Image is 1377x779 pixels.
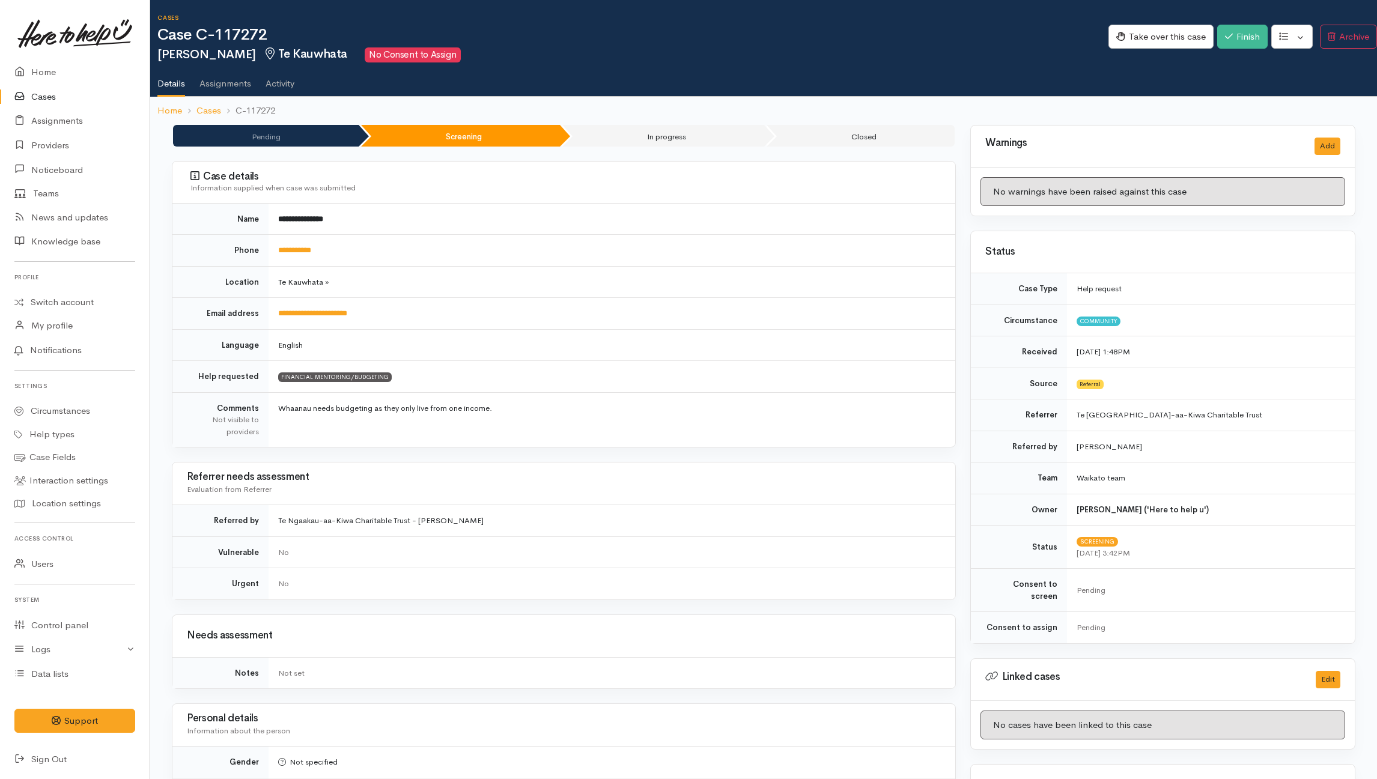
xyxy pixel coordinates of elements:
span: Waikato team [1077,473,1125,483]
td: Consent to screen [971,569,1067,612]
button: Edit [1316,671,1340,688]
h6: System [14,592,135,608]
span: Referral [1077,380,1104,389]
td: [PERSON_NAME] [1067,431,1355,462]
td: Language [172,329,269,361]
h3: Needs assessment [187,630,941,641]
td: Source [971,368,1067,399]
a: Home [157,104,182,118]
h6: Settings [14,378,135,394]
td: Help request [1067,273,1355,305]
span: FINANCIAL MENTORING/BUDGETING [278,372,392,382]
div: No [278,578,941,590]
button: Add [1315,138,1340,155]
h2: [PERSON_NAME] [157,47,1108,62]
button: Finish [1217,25,1268,49]
td: Status [971,526,1067,569]
h3: Warnings [985,138,1300,149]
span: Screening [1077,537,1118,547]
td: Phone [172,235,269,267]
li: C-117272 [221,104,275,118]
b: [PERSON_NAME] ('Here to help u') [1077,505,1209,515]
td: Comments [172,392,269,447]
h6: Cases [157,14,1108,21]
h3: Referrer needs assessment [187,471,941,483]
td: Vulnerable [172,536,269,568]
div: Not visible to providers [187,414,259,437]
a: Details [157,62,185,97]
button: Support [14,709,135,733]
li: Screening [361,125,560,147]
td: Owner [971,494,1067,526]
td: Received [971,336,1067,368]
td: Team [971,462,1067,494]
td: Case Type [971,273,1067,305]
span: Community [1077,317,1120,326]
a: Activity [266,62,294,96]
h3: Linked cases [985,671,1301,683]
h3: Case details [190,171,941,183]
div: No [278,547,941,559]
time: [DATE] 1:48PM [1077,347,1130,357]
li: In progress [562,125,764,147]
span: Information about the person [187,726,290,736]
div: Pending [1077,584,1340,596]
td: Name [172,204,269,235]
td: Whaanau needs budgeting as they only live from one income. [269,392,955,447]
td: Circumstance [971,305,1067,336]
td: Te Ngaakau-aa-Kiwa Charitable Trust - [PERSON_NAME] [269,505,955,537]
span: Te Kauwhata [263,46,347,61]
div: Not set [278,667,941,679]
div: No cases have been linked to this case [980,711,1345,740]
button: Archive [1320,25,1377,49]
td: Help requested [172,361,269,393]
td: Notes [172,657,269,688]
td: Consent to assign [971,612,1067,643]
td: Referred by [971,431,1067,462]
span: Te Kauwhata » [278,277,329,287]
h3: Personal details [187,713,941,724]
h3: Status [985,246,1340,258]
a: Cases [196,104,221,118]
td: Te [GEOGRAPHIC_DATA]-aa-Kiwa Charitable Trust [1067,399,1355,431]
td: Gender [172,747,269,778]
span: Evaluation from Referrer [187,484,272,494]
td: Location [172,266,269,298]
div: [DATE] 3:42PM [1077,547,1340,559]
td: Referred by [172,505,269,537]
td: English [269,329,955,361]
td: Urgent [172,568,269,599]
h6: Profile [14,269,135,285]
span: No Consent to Assign [365,47,461,62]
td: Email address [172,298,269,330]
nav: breadcrumb [150,97,1377,125]
button: Take over this case [1108,25,1214,49]
a: Assignments [199,62,251,96]
li: Closed [767,125,955,147]
div: No warnings have been raised against this case [980,177,1345,207]
span: Not specified [278,757,338,767]
div: Pending [1077,622,1340,634]
h1: Case C-117272 [157,26,1108,44]
li: Pending [173,125,359,147]
div: Information supplied when case was submitted [190,182,941,194]
h6: Access control [14,530,135,547]
td: Referrer [971,399,1067,431]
